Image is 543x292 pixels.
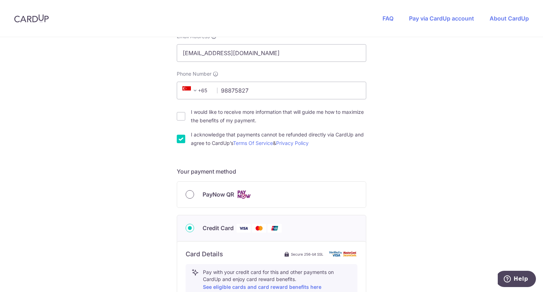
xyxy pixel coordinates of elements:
span: Phone Number [177,70,211,77]
a: Privacy Policy [276,140,309,146]
div: PayNow QR Cards logo [186,190,357,199]
img: CardUp [14,14,49,23]
span: Credit Card [203,224,234,232]
a: Terms Of Service [233,140,273,146]
input: Email address [177,44,366,62]
a: Pay via CardUp account [409,15,474,22]
div: Credit Card Visa Mastercard Union Pay [186,224,357,233]
span: +65 [182,86,199,95]
a: FAQ [383,15,393,22]
span: PayNow QR [203,190,234,199]
label: I would like to receive more information that will guide me how to maximize the benefits of my pa... [191,108,366,125]
span: +65 [180,86,212,95]
span: Secure 256-bit SSL [291,251,323,257]
label: I acknowledge that payments cannot be refunded directly via CardUp and agree to CardUp’s & [191,130,366,147]
a: See eligible cards and card reward benefits here [203,284,321,290]
img: Mastercard [252,224,266,233]
h5: Your payment method [177,167,366,176]
a: About CardUp [490,15,529,22]
h6: Card Details [186,250,223,258]
img: Visa [237,224,251,233]
p: Pay with your credit card for this and other payments on CardUp and enjoy card reward benefits. [203,269,351,291]
img: Cards logo [237,190,251,199]
img: Union Pay [268,224,282,233]
img: card secure [329,251,357,257]
iframe: Opens a widget where you can find more information [498,271,536,288]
